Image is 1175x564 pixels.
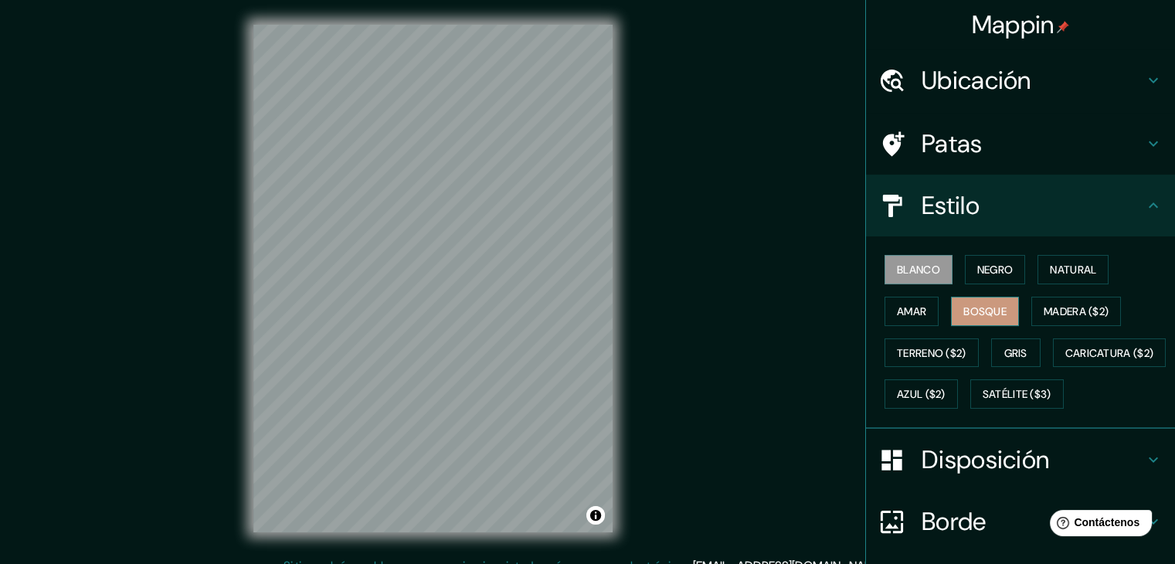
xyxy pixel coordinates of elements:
button: Negro [965,255,1026,284]
button: Gris [991,338,1041,368]
button: Natural [1037,255,1109,284]
font: Blanco [897,263,940,277]
font: Caricatura ($2) [1065,346,1154,360]
button: Blanco [885,255,953,284]
font: Patas [922,127,983,160]
div: Estilo [866,175,1175,236]
div: Borde [866,491,1175,552]
button: Amar [885,297,939,326]
font: Amar [897,304,926,318]
font: Madera ($2) [1044,304,1109,318]
font: Disposición [922,443,1049,476]
img: pin-icon.png [1057,21,1069,33]
font: Negro [977,263,1014,277]
button: Caricatura ($2) [1053,338,1167,368]
font: Estilo [922,189,980,222]
font: Satélite ($3) [983,388,1051,402]
font: Ubicación [922,64,1031,97]
font: Borde [922,505,987,538]
div: Patas [866,113,1175,175]
button: Bosque [951,297,1019,326]
canvas: Mapa [253,25,613,532]
div: Ubicación [866,49,1175,111]
font: Terreno ($2) [897,346,966,360]
font: Bosque [963,304,1007,318]
font: Natural [1050,263,1096,277]
button: Madera ($2) [1031,297,1121,326]
iframe: Lanzador de widgets de ayuda [1037,504,1158,547]
button: Activar o desactivar atribución [586,506,605,525]
font: Gris [1004,346,1027,360]
div: Disposición [866,429,1175,491]
button: Satélite ($3) [970,379,1064,409]
button: Azul ($2) [885,379,958,409]
button: Terreno ($2) [885,338,979,368]
font: Mappin [972,8,1054,41]
font: Azul ($2) [897,388,946,402]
